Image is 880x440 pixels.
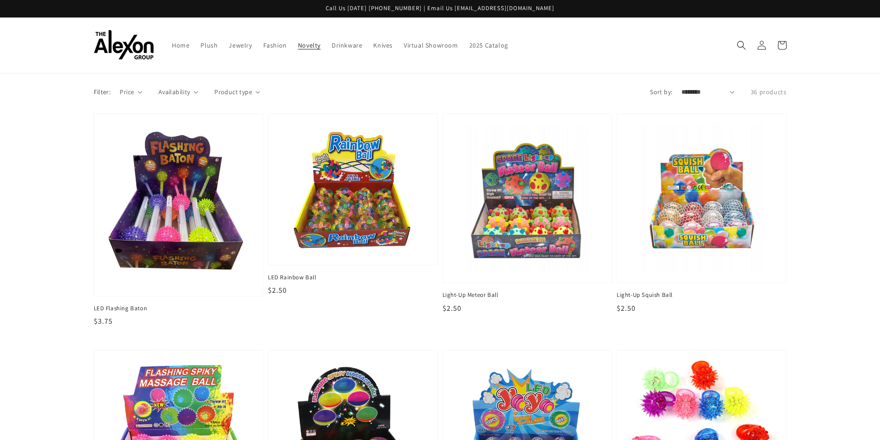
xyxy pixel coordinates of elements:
span: Novelty [298,41,321,49]
a: 2025 Catalog [464,36,514,55]
span: Plush [200,41,218,49]
a: Knives [368,36,398,55]
span: Availability [158,87,190,97]
span: Product type [214,87,252,97]
label: Sort by: [650,87,672,97]
span: $3.75 [94,316,113,326]
span: $2.50 [443,303,461,313]
a: Light-Up Squish Ball Light-Up Squish Ball $2.50 [617,114,787,314]
span: Home [172,41,189,49]
summary: Availability [158,87,198,97]
summary: Search [731,35,752,55]
img: LED Rainbow Ball [278,123,428,256]
a: Plush [195,36,223,55]
a: Light-Up Meteor Ball Light-Up Meteor Ball $2.50 [443,114,613,314]
img: Light-Up Meteor Ball [452,123,603,274]
span: Fashion [263,41,287,49]
span: Light-Up Squish Ball [617,291,787,299]
a: Jewelry [223,36,257,55]
p: Filter: [94,87,111,97]
span: LED Flashing Baton [94,304,264,313]
img: The Alexon Group [94,30,154,60]
span: $2.50 [617,303,636,313]
span: Jewelry [229,41,252,49]
span: Price [120,87,134,97]
span: Virtual Showroom [404,41,458,49]
a: Home [166,36,195,55]
a: Virtual Showroom [398,36,464,55]
a: Drinkware [326,36,368,55]
span: Knives [373,41,393,49]
span: LED Rainbow Ball [268,273,438,282]
a: LED Rainbow Ball LED Rainbow Ball $2.50 [268,114,438,296]
span: $2.50 [268,285,287,295]
p: 36 products [751,87,787,97]
span: Drinkware [332,41,362,49]
summary: Price [120,87,142,97]
a: LED Flashing Baton LED Flashing Baton $3.75 [94,114,264,327]
img: Light-Up Squish Ball [626,123,777,274]
a: Novelty [292,36,326,55]
summary: Product type [214,87,260,97]
a: Fashion [258,36,292,55]
img: LED Flashing Baton [103,123,254,287]
span: 2025 Catalog [469,41,508,49]
span: Light-Up Meteor Ball [443,291,613,299]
